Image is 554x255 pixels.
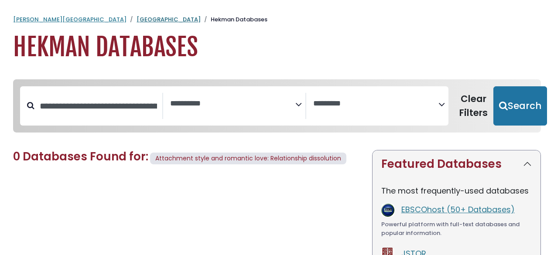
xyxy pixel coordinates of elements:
[13,15,127,24] a: [PERSON_NAME][GEOGRAPHIC_DATA]
[13,79,541,133] nav: Search filters
[137,15,201,24] a: [GEOGRAPHIC_DATA]
[381,220,532,237] div: Powerful platform with full-text databases and popular information.
[13,149,148,164] span: 0 Databases Found for:
[381,185,532,197] p: The most frequently-used databases
[313,99,438,109] textarea: Search
[454,86,493,126] button: Clear Filters
[493,86,547,126] button: Submit for Search Results
[13,33,541,62] h1: Hekman Databases
[201,15,267,24] li: Hekman Databases
[155,154,341,163] span: Attachment style and romantic love: Relationship dissolution
[401,204,515,215] a: EBSCOhost (50+ Databases)
[13,15,541,24] nav: breadcrumb
[34,97,162,115] input: Search database by title or keyword
[170,99,295,109] textarea: Search
[373,150,540,178] button: Featured Databases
